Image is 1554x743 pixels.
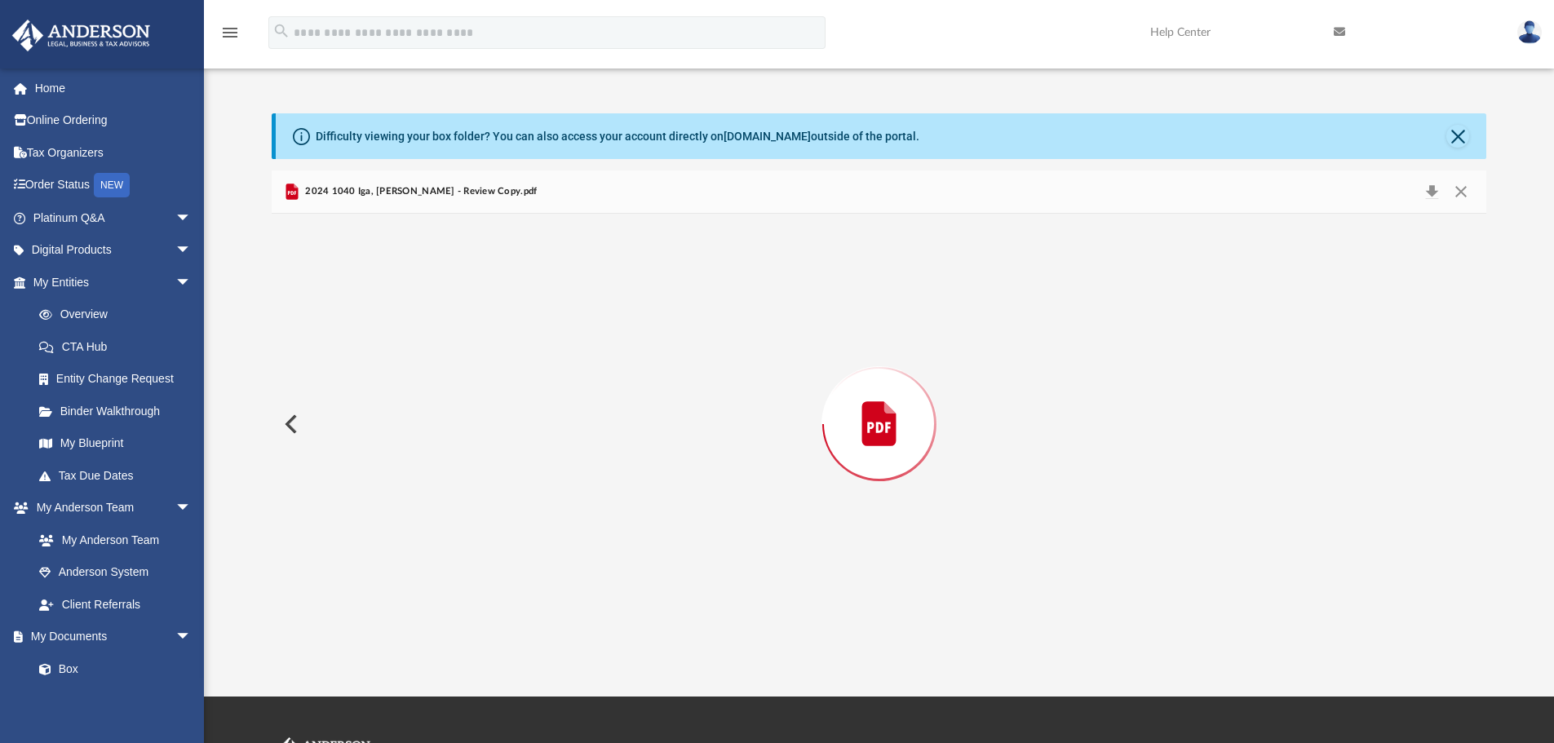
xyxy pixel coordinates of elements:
div: Difficulty viewing your box folder? You can also access your account directly on outside of the p... [316,128,919,145]
a: Tax Organizers [11,136,216,169]
span: 2024 1040 Iga, [PERSON_NAME] - Review Copy.pdf [302,184,537,199]
a: Platinum Q&Aarrow_drop_down [11,201,216,234]
span: arrow_drop_down [175,266,208,299]
a: Meeting Minutes [23,685,208,718]
a: Order StatusNEW [11,169,216,202]
img: User Pic [1517,20,1542,44]
a: Digital Productsarrow_drop_down [11,234,216,267]
a: CTA Hub [23,330,216,363]
a: My Entitiesarrow_drop_down [11,266,216,299]
a: Binder Walkthrough [23,395,216,427]
a: My Anderson Teamarrow_drop_down [11,492,208,524]
a: Home [11,72,216,104]
a: [DOMAIN_NAME] [724,130,811,143]
a: Box [23,652,200,685]
span: arrow_drop_down [175,492,208,525]
img: Anderson Advisors Platinum Portal [7,20,155,51]
i: menu [220,23,240,42]
a: My Anderson Team [23,524,200,556]
a: Overview [23,299,216,331]
a: My Documentsarrow_drop_down [11,621,208,653]
a: Tax Due Dates [23,459,216,492]
button: Close [1446,125,1469,148]
i: search [272,22,290,40]
span: arrow_drop_down [175,234,208,268]
span: arrow_drop_down [175,201,208,235]
a: Online Ordering [11,104,216,137]
a: menu [220,31,240,42]
button: Previous File [272,401,308,447]
a: My Blueprint [23,427,208,460]
a: Anderson System [23,556,208,589]
a: Entity Change Request [23,363,216,396]
div: Preview [272,170,1487,635]
a: Client Referrals [23,588,208,621]
div: NEW [94,173,130,197]
button: Close [1446,180,1476,203]
button: Download [1417,180,1446,203]
span: arrow_drop_down [175,621,208,654]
